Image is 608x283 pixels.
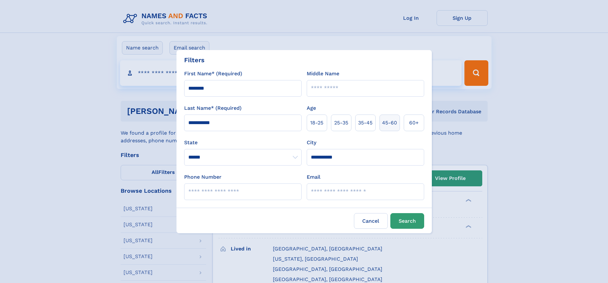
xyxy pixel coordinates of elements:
label: Age [307,104,316,112]
label: City [307,139,316,146]
label: Phone Number [184,173,221,181]
button: Search [390,213,424,229]
label: First Name* (Required) [184,70,242,78]
label: Email [307,173,320,181]
label: Middle Name [307,70,339,78]
label: Cancel [354,213,388,229]
span: 60+ [409,119,419,127]
span: 35‑45 [358,119,372,127]
span: 25‑35 [334,119,348,127]
label: State [184,139,302,146]
label: Last Name* (Required) [184,104,242,112]
span: 45‑60 [382,119,397,127]
div: Filters [184,55,205,65]
span: 18‑25 [310,119,323,127]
